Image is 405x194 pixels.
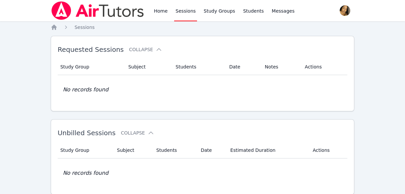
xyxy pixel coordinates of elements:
[58,142,113,158] th: Study Group
[301,59,348,75] th: Actions
[129,46,162,53] button: Collapse
[75,24,95,31] a: Sessions
[225,59,261,75] th: Date
[124,59,172,75] th: Subject
[171,59,225,75] th: Students
[272,8,295,14] span: Messages
[58,46,124,53] span: Requested Sessions
[261,59,301,75] th: Notes
[58,129,116,137] span: Unbilled Sessions
[197,142,226,158] th: Date
[75,25,95,30] span: Sessions
[51,1,145,20] img: Air Tutors
[309,142,348,158] th: Actions
[51,24,355,31] nav: Breadcrumb
[152,142,197,158] th: Students
[58,75,348,104] td: No records found
[58,59,124,75] th: Study Group
[113,142,153,158] th: Subject
[226,142,308,158] th: Estimated Duration
[58,158,348,188] td: No records found
[121,130,154,136] button: Collapse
